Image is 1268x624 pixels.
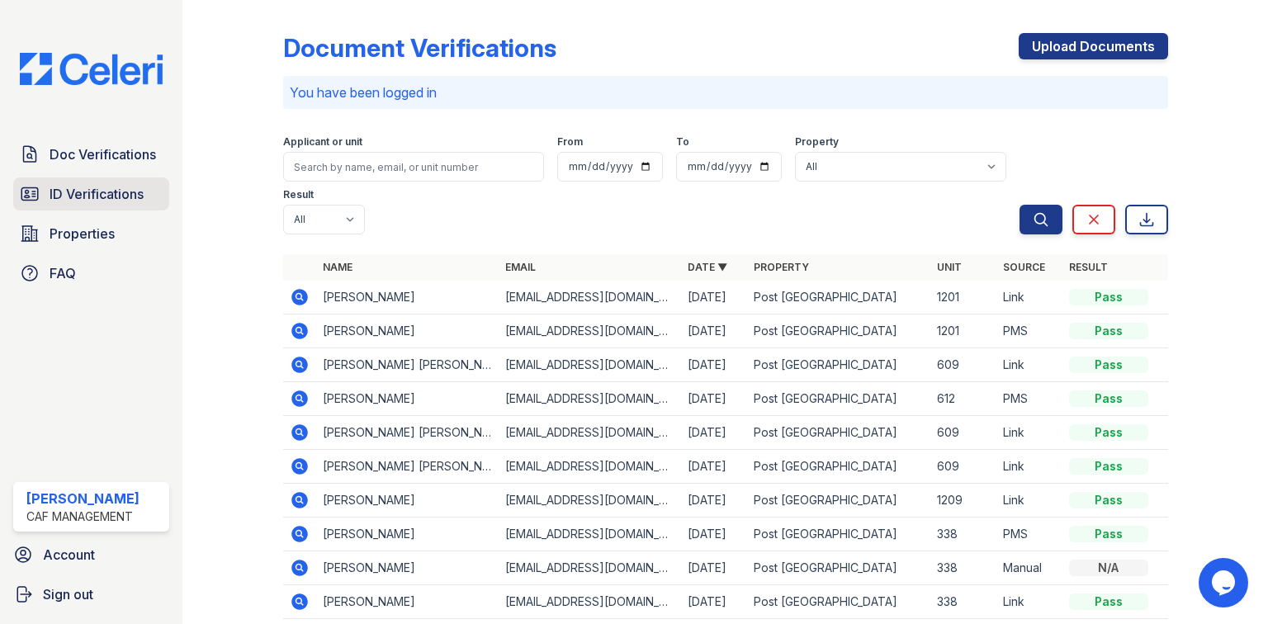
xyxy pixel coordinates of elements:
[996,314,1062,348] td: PMS
[930,348,996,382] td: 609
[681,314,747,348] td: [DATE]
[499,518,681,551] td: [EMAIL_ADDRESS][DOMAIN_NAME]
[316,551,499,585] td: [PERSON_NAME]
[681,518,747,551] td: [DATE]
[688,261,727,273] a: Date ▼
[316,416,499,450] td: [PERSON_NAME] [PERSON_NAME]
[747,484,930,518] td: Post [GEOGRAPHIC_DATA]
[1069,390,1148,407] div: Pass
[290,83,1162,102] p: You have been logged in
[499,348,681,382] td: [EMAIL_ADDRESS][DOMAIN_NAME]
[747,348,930,382] td: Post [GEOGRAPHIC_DATA]
[681,348,747,382] td: [DATE]
[499,314,681,348] td: [EMAIL_ADDRESS][DOMAIN_NAME]
[1069,357,1148,373] div: Pass
[930,382,996,416] td: 612
[323,261,352,273] a: Name
[930,518,996,551] td: 338
[676,135,689,149] label: To
[996,348,1062,382] td: Link
[930,585,996,619] td: 338
[283,135,362,149] label: Applicant or unit
[557,135,583,149] label: From
[499,450,681,484] td: [EMAIL_ADDRESS][DOMAIN_NAME]
[681,416,747,450] td: [DATE]
[26,489,140,508] div: [PERSON_NAME]
[7,578,176,611] a: Sign out
[754,261,809,273] a: Property
[930,450,996,484] td: 609
[1003,261,1045,273] a: Source
[1069,261,1108,273] a: Result
[930,551,996,585] td: 338
[1069,593,1148,610] div: Pass
[747,281,930,314] td: Post [GEOGRAPHIC_DATA]
[996,585,1062,619] td: Link
[681,450,747,484] td: [DATE]
[499,551,681,585] td: [EMAIL_ADDRESS][DOMAIN_NAME]
[283,152,544,182] input: Search by name, email, or unit number
[681,382,747,416] td: [DATE]
[13,138,169,171] a: Doc Verifications
[50,144,156,164] span: Doc Verifications
[747,382,930,416] td: Post [GEOGRAPHIC_DATA]
[316,348,499,382] td: [PERSON_NAME] [PERSON_NAME]
[996,281,1062,314] td: Link
[681,281,747,314] td: [DATE]
[996,484,1062,518] td: Link
[747,314,930,348] td: Post [GEOGRAPHIC_DATA]
[937,261,962,273] a: Unit
[747,585,930,619] td: Post [GEOGRAPHIC_DATA]
[1069,458,1148,475] div: Pass
[930,416,996,450] td: 609
[1069,560,1148,576] div: N/A
[1069,526,1148,542] div: Pass
[499,416,681,450] td: [EMAIL_ADDRESS][DOMAIN_NAME]
[747,518,930,551] td: Post [GEOGRAPHIC_DATA]
[499,585,681,619] td: [EMAIL_ADDRESS][DOMAIN_NAME]
[747,551,930,585] td: Post [GEOGRAPHIC_DATA]
[1069,323,1148,339] div: Pass
[996,450,1062,484] td: Link
[996,416,1062,450] td: Link
[26,508,140,525] div: CAF Management
[681,484,747,518] td: [DATE]
[499,484,681,518] td: [EMAIL_ADDRESS][DOMAIN_NAME]
[50,263,76,283] span: FAQ
[499,281,681,314] td: [EMAIL_ADDRESS][DOMAIN_NAME]
[747,416,930,450] td: Post [GEOGRAPHIC_DATA]
[996,518,1062,551] td: PMS
[1069,289,1148,305] div: Pass
[43,584,93,604] span: Sign out
[316,518,499,551] td: [PERSON_NAME]
[7,53,176,85] img: CE_Logo_Blue-a8612792a0a2168367f1c8372b55b34899dd931a85d93a1a3d3e32e68fde9ad4.png
[930,484,996,518] td: 1209
[996,382,1062,416] td: PMS
[316,382,499,416] td: [PERSON_NAME]
[996,551,1062,585] td: Manual
[50,224,115,243] span: Properties
[747,450,930,484] td: Post [GEOGRAPHIC_DATA]
[1069,424,1148,441] div: Pass
[43,545,95,565] span: Account
[316,585,499,619] td: [PERSON_NAME]
[795,135,839,149] label: Property
[50,184,144,204] span: ID Verifications
[316,281,499,314] td: [PERSON_NAME]
[316,450,499,484] td: [PERSON_NAME] [PERSON_NAME]
[283,188,314,201] label: Result
[13,217,169,250] a: Properties
[283,33,556,63] div: Document Verifications
[13,257,169,290] a: FAQ
[681,551,747,585] td: [DATE]
[13,177,169,210] a: ID Verifications
[930,314,996,348] td: 1201
[1199,558,1251,607] iframe: chat widget
[930,281,996,314] td: 1201
[316,484,499,518] td: [PERSON_NAME]
[499,382,681,416] td: [EMAIL_ADDRESS][DOMAIN_NAME]
[7,538,176,571] a: Account
[1019,33,1168,59] a: Upload Documents
[316,314,499,348] td: [PERSON_NAME]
